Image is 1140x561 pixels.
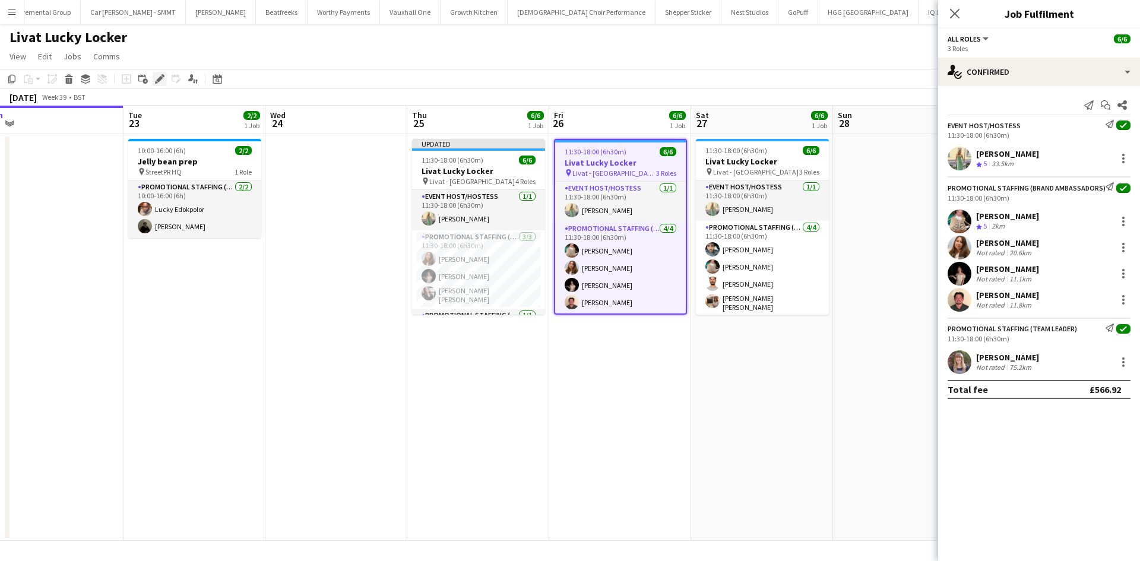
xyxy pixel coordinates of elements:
[1114,34,1130,43] span: 6/6
[669,111,686,120] span: 6/6
[422,156,483,164] span: 11:30-18:00 (6h30m)
[429,177,515,186] span: Livat - [GEOGRAPHIC_DATA]
[670,121,685,130] div: 1 Job
[38,51,52,62] span: Edit
[948,383,988,395] div: Total fee
[554,110,563,121] span: Fri
[1090,383,1121,395] div: £566.92
[572,169,656,178] span: Livat - [GEOGRAPHIC_DATA]
[696,139,829,315] app-job-card: 11:30-18:00 (6h30m)6/6Livat Lucky Locker Livat - [GEOGRAPHIC_DATA]3 RolesEvent Host/Hostess1/111:...
[552,116,563,130] span: 26
[128,156,261,167] h3: Jelly bean prep
[88,49,125,64] a: Comms
[948,131,1130,140] div: 11:30-18:00 (6h30m)
[656,169,676,178] span: 3 Roles
[268,116,286,130] span: 24
[1007,363,1034,372] div: 75.2km
[778,1,818,24] button: GoPuff
[713,167,799,176] span: Livat - [GEOGRAPHIC_DATA]
[308,1,380,24] button: Worthy Payments
[145,167,182,176] span: StreetPR HQ
[705,146,767,155] span: 11:30-18:00 (6h30m)
[976,290,1039,300] div: [PERSON_NAME]
[508,1,655,24] button: [DEMOGRAPHIC_DATA] Choir Performance
[983,221,987,230] span: 5
[1007,300,1034,309] div: 11.8km
[696,110,709,121] span: Sat
[128,110,142,121] span: Tue
[410,116,427,130] span: 25
[976,300,1007,309] div: Not rated
[976,363,1007,372] div: Not rated
[976,264,1039,274] div: [PERSON_NAME]
[989,221,1007,232] div: 2km
[412,166,545,176] h3: Livat Lucky Locker
[412,110,427,121] span: Thu
[976,352,1039,363] div: [PERSON_NAME]
[938,6,1140,21] h3: Job Fulfilment
[812,121,827,130] div: 1 Job
[976,248,1007,257] div: Not rated
[235,146,252,155] span: 2/2
[33,49,56,64] a: Edit
[126,116,142,130] span: 23
[696,180,829,221] app-card-role: Event Host/Hostess1/111:30-18:00 (6h30m)[PERSON_NAME]
[412,139,545,315] app-job-card: Updated11:30-18:00 (6h30m)6/6Livat Lucky Locker Livat - [GEOGRAPHIC_DATA]4 RolesEvent Host/Hostes...
[818,1,919,24] button: HGG [GEOGRAPHIC_DATA]
[555,182,686,222] app-card-role: Event Host/Hostess1/111:30-18:00 (6h30m)[PERSON_NAME]
[948,34,981,43] span: All roles
[528,121,543,130] div: 1 Job
[235,167,252,176] span: 1 Role
[244,121,259,130] div: 1 Job
[64,51,81,62] span: Jobs
[441,1,508,24] button: Growth Kitchen
[948,324,1077,333] div: Promotional Staffing (Team Leader)
[803,146,819,155] span: 6/6
[565,147,626,156] span: 11:30-18:00 (6h30m)
[655,1,721,24] button: Shepper Sticker
[256,1,308,24] button: Beatfreeks
[138,146,186,155] span: 10:00-16:00 (6h)
[74,93,85,102] div: BST
[128,180,261,238] app-card-role: Promotional Staffing (Brand Ambassadors)2/210:00-16:00 (6h)Lucky Edokpolor[PERSON_NAME]
[983,159,987,168] span: 5
[412,230,545,309] app-card-role: Promotional Staffing (Brand Ambassadors)3/311:30-18:00 (6h30m)[PERSON_NAME][PERSON_NAME][PERSON_N...
[555,222,686,314] app-card-role: Promotional Staffing (Brand Ambassadors)4/411:30-18:00 (6h30m)[PERSON_NAME][PERSON_NAME][PERSON_N...
[9,91,37,103] div: [DATE]
[39,93,69,102] span: Week 39
[976,148,1039,159] div: [PERSON_NAME]
[59,49,86,64] a: Jobs
[948,334,1130,343] div: 11:30-18:00 (6h30m)
[989,159,1016,169] div: 33.5km
[9,51,26,62] span: View
[1007,248,1034,257] div: 20.6km
[9,28,127,46] h1: Livat Lucky Locker
[976,274,1007,283] div: Not rated
[93,51,120,62] span: Comms
[948,194,1130,202] div: 11:30-18:00 (6h30m)
[696,156,829,167] h3: Livat Lucky Locker
[186,1,256,24] button: [PERSON_NAME]
[412,139,545,148] div: Updated
[128,139,261,238] app-job-card: 10:00-16:00 (6h)2/2Jelly bean prep StreetPR HQ1 RolePromotional Staffing (Brand Ambassadors)2/210...
[799,167,819,176] span: 3 Roles
[694,116,709,130] span: 27
[919,1,1000,24] button: IQ Legal Taining LTD
[948,44,1130,53] div: 3 Roles
[838,110,852,121] span: Sun
[270,110,286,121] span: Wed
[836,116,852,130] span: 28
[948,121,1021,130] div: Event Host/Hostess
[938,58,1140,86] div: Confirmed
[412,190,545,230] app-card-role: Event Host/Hostess1/111:30-18:00 (6h30m)[PERSON_NAME]
[721,1,778,24] button: Nest Studios
[948,34,990,43] button: All roles
[519,156,536,164] span: 6/6
[948,183,1106,192] div: Promotional Staffing (Brand Ambassadors)
[1007,274,1034,283] div: 11.1km
[554,139,687,315] app-job-card: 11:30-18:00 (6h30m)6/6Livat Lucky Locker Livat - [GEOGRAPHIC_DATA]3 RolesEvent Host/Hostess1/111:...
[696,221,829,316] app-card-role: Promotional Staffing (Brand Ambassadors)4/411:30-18:00 (6h30m)[PERSON_NAME][PERSON_NAME][PERSON_N...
